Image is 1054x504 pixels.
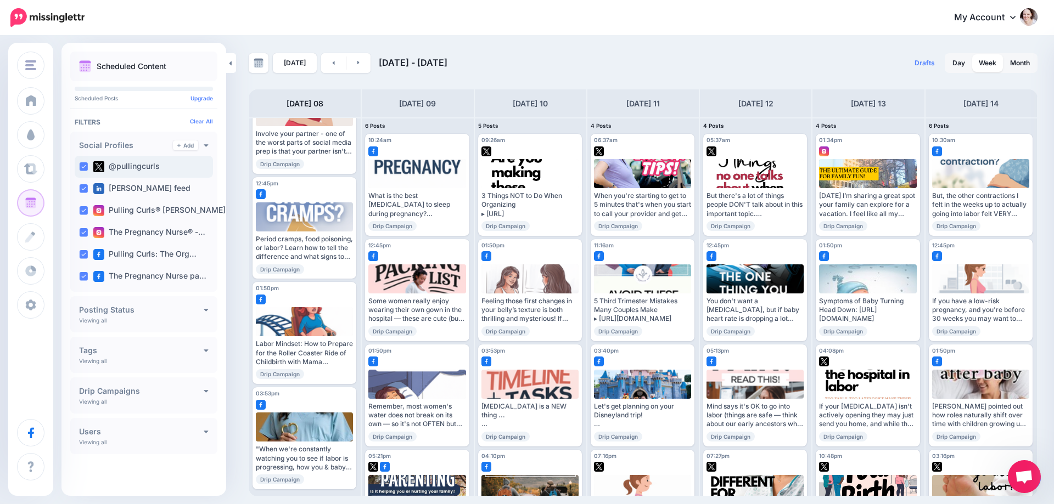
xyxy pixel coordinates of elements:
span: Drip Campaign [932,221,980,231]
h4: Social Profiles [79,141,173,149]
img: twitter-square.png [368,462,378,472]
p: Scheduled Posts [75,95,213,101]
img: twitter-square.png [93,161,104,172]
span: 12:45pm [932,242,955,248]
label: Pulling Curls® [PERSON_NAME] … [93,205,235,216]
span: 01:50pm [819,242,842,248]
a: Week [972,54,1003,72]
h4: [DATE] 08 [287,97,323,110]
div: [PERSON_NAME] pointed out how roles naturally shift over time with children growing up, like when... [932,402,1029,429]
img: twitter-square.png [481,146,491,156]
img: facebook-square.png [380,462,390,472]
a: Clear All [190,118,213,124]
div: Involve your partner - one of the worst parts of social media prep is that your partner isn't doi... [256,129,353,156]
span: Drafts [915,60,935,66]
div: Period cramps, food poisoning, or labor? Learn how to tell the difference and what signs to watch... [256,235,353,262]
h4: Tags [79,347,204,354]
span: Drip Campaign [256,159,304,169]
span: Drip Campaign [256,264,304,274]
span: 12:45pm [707,242,729,248]
img: twitter-square.png [707,146,716,156]
img: instagram-square.png [93,227,104,238]
span: Drip Campaign [819,221,867,231]
span: 4 Posts [816,122,837,129]
h4: Filters [75,118,213,126]
img: facebook-square.png [368,146,378,156]
img: facebook-square.png [93,249,104,260]
p: Viewing all [79,398,106,405]
img: instagram-square.png [93,205,104,216]
span: Drip Campaign [594,432,642,441]
label: The Pregnancy Nurse® -… [93,227,205,238]
img: calendar-grey-darker.png [254,58,263,68]
img: facebook-square.png [594,356,604,366]
label: [PERSON_NAME] feed [93,183,190,194]
div: Mind says it's OK to go into labor (things are safe — think about our early ancestors who didn't ... [707,402,804,429]
a: Drafts [908,53,941,73]
div: If your [MEDICAL_DATA] isn't actively opening they may just send you home, and while that isn't t... [819,402,916,429]
h4: Users [79,428,204,435]
span: Drip Campaign [256,474,304,484]
span: 01:50pm [481,242,504,248]
img: facebook-square.png [707,251,716,261]
img: twitter-square.png [594,462,604,472]
a: [DATE] [273,53,317,73]
span: Drip Campaign [819,326,867,336]
span: 10:24am [368,137,391,143]
img: facebook-square.png [481,462,491,472]
span: 05:13pm [707,347,729,354]
div: When you're starting to get to 5 minutes that's when you start to call your provider and get some... [594,191,691,218]
label: The Pregnancy Nurse pa… [93,271,206,282]
span: 03:40pm [594,347,619,354]
a: Upgrade [190,95,213,101]
label: Pulling Curls: The Org… [93,249,197,260]
h4: Posting Status [79,306,204,314]
img: instagram-square.png [819,146,829,156]
span: Drip Campaign [707,221,755,231]
img: twitter-square.png [594,146,604,156]
p: Viewing all [79,317,106,324]
div: Feeling those first changes in your belly’s texture is both thrilling and mysterious! If you’re a... [481,297,579,324]
span: 03:53pm [256,390,279,397]
img: twitter-square.png [819,356,829,366]
span: 07:27pm [707,452,730,459]
span: 10:30am [932,137,955,143]
div: Remember, most women's water does not break on its own — so it's not OFTEN but it's definitely po... [368,402,466,429]
a: Add [173,140,198,150]
div: You don't want a [MEDICAL_DATA], but if baby heart rate is dropping a lot during your labor — wou... [707,297,804,324]
img: calendar.png [79,60,91,72]
label: @pullingcurls [93,161,160,172]
span: 05:37am [707,137,730,143]
img: menu.png [25,60,36,70]
div: Let's get planning on your Disneyland trip! Read more 👉 [URL] [594,402,691,429]
img: facebook-square.png [93,271,104,282]
span: 04:08pm [819,347,844,354]
h4: [DATE] 14 [963,97,999,110]
span: 05:21pm [368,452,391,459]
img: facebook-square.png [819,251,829,261]
span: 12:45pm [256,180,278,186]
h4: [DATE] 10 [513,97,548,110]
img: facebook-square.png [256,189,266,199]
span: Drip Campaign [481,326,530,336]
span: Drip Campaign [368,432,417,441]
div: Some women really enjoy wearing their own gown in the hospital — these are cute (but we totally p... [368,297,466,324]
div: 5 Third Trimester Mistakes Many Couples Make ▸ [URL][DOMAIN_NAME] [594,297,691,324]
span: 06:37am [594,137,618,143]
div: Open chat [1008,460,1041,493]
div: [MEDICAL_DATA] is a NEW thing ... Read more 👉 [URL] [481,402,579,429]
span: Drip Campaign [819,432,867,441]
a: Day [946,54,972,72]
h4: [DATE] 09 [399,97,436,110]
img: facebook-square.png [368,356,378,366]
div: What is the best [MEDICAL_DATA] to sleep during pregnancy? Read the full article: Is it OK to Sle... [368,191,466,218]
span: Drip Campaign [256,369,304,379]
span: 10:48pm [819,452,842,459]
span: 6 Posts [365,122,385,129]
h4: [DATE] 12 [738,97,773,110]
img: facebook-square.png [481,251,491,261]
span: 09:26am [481,137,505,143]
img: facebook-square.png [256,295,266,304]
span: 5 Posts [478,122,498,129]
span: Drip Campaign [594,221,642,231]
